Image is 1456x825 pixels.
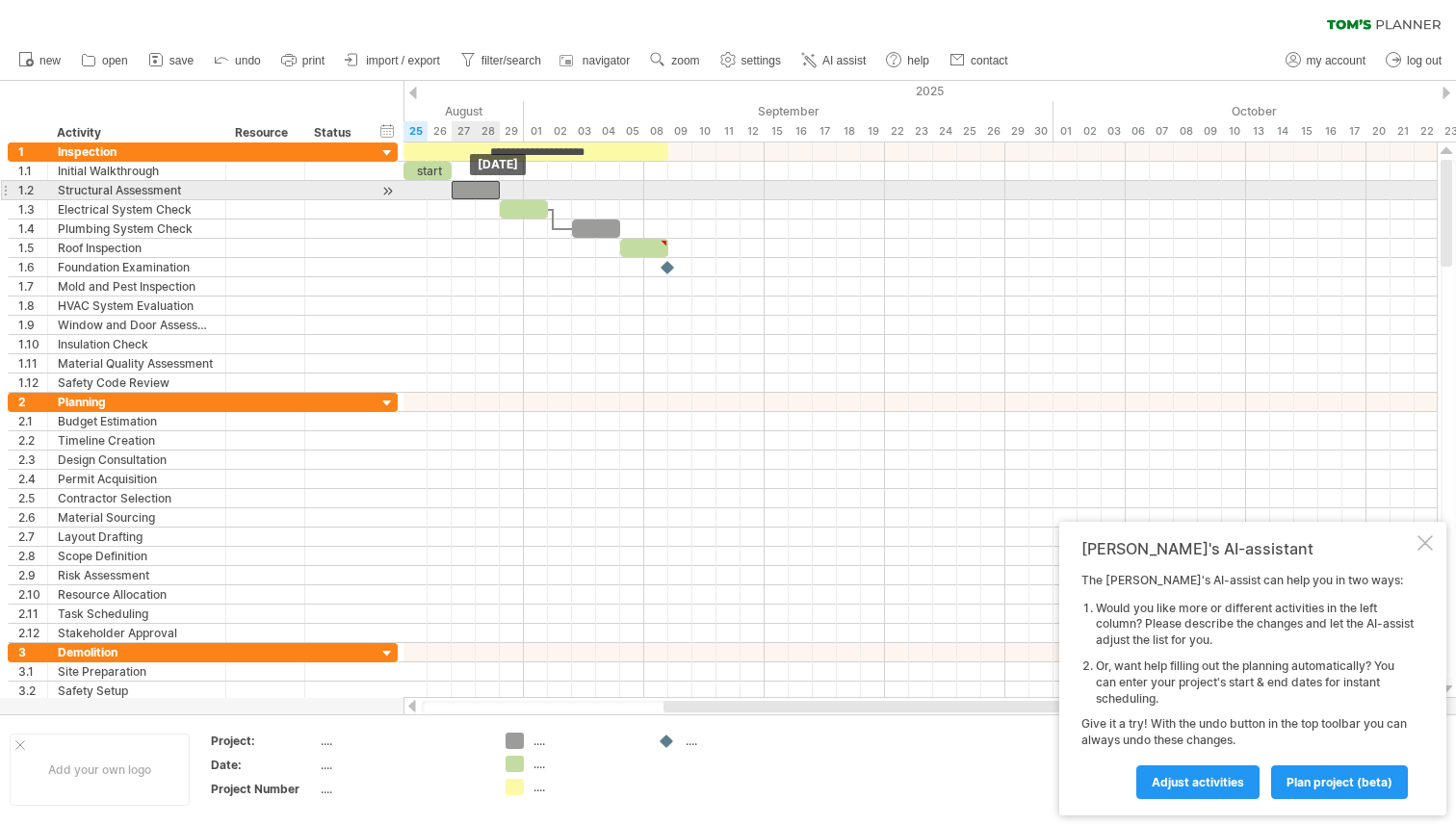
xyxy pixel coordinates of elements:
[533,733,638,749] div: ....
[583,54,630,67] span: navigator
[58,296,216,315] div: HVAC System Evaluation
[58,605,216,623] div: Task Scheduling
[58,219,216,238] div: Plumbing System Check
[58,662,216,681] div: Site Preparation
[58,624,216,642] div: Stakeholder Approval
[143,48,199,73] a: save
[235,54,261,67] span: undo
[314,123,356,142] div: Status
[58,162,216,180] div: Initial Walkthrough
[58,393,216,411] div: Planning
[18,508,47,527] div: 2.6
[1307,54,1365,67] span: my account
[58,316,216,334] div: Window and Door Assessment
[403,162,452,180] div: start
[321,733,482,749] div: ....
[837,121,861,142] div: Thursday, 18 September 2025
[1078,121,1102,142] div: Thursday, 2 October 2025
[58,528,216,546] div: Layout Drafting
[58,451,216,469] div: Design Consultation
[1294,121,1318,142] div: Wednesday, 15 October 2025
[1198,121,1222,142] div: Thursday, 9 October 2025
[18,528,47,546] div: 2.7
[533,779,638,795] div: ....
[76,48,134,73] a: open
[58,181,216,199] div: Structural Assessment
[18,296,47,315] div: 1.8
[533,756,638,772] div: ....
[455,48,547,73] a: filter/search
[209,48,267,73] a: undo
[18,200,47,219] div: 1.3
[1152,775,1244,789] span: Adjust activities
[909,121,933,142] div: Tuesday, 23 September 2025
[1150,121,1174,142] div: Tuesday, 7 October 2025
[18,662,47,681] div: 3.1
[58,412,216,430] div: Budget Estimation
[18,547,47,565] div: 2.8
[741,121,765,142] div: Friday, 12 September 2025
[789,121,813,142] div: Tuesday, 16 September 2025
[715,48,787,73] a: settings
[10,734,190,806] div: Add your own logo
[58,374,216,392] div: Safety Code Review
[211,781,317,797] div: Project Number
[1342,121,1366,142] div: Friday, 17 October 2025
[500,121,524,142] div: Friday, 29 August 2025
[1246,121,1270,142] div: Monday, 13 October 2025
[18,624,47,642] div: 2.12
[428,121,452,142] div: Tuesday, 26 August 2025
[102,54,128,67] span: open
[211,757,317,773] div: Date:
[1271,765,1408,799] a: plan project (beta)
[235,123,294,142] div: Resource
[671,54,699,67] span: zoom
[18,354,47,373] div: 1.11
[58,566,216,584] div: Risk Assessment
[907,54,929,67] span: help
[321,781,482,797] div: ....
[276,48,330,73] a: print
[58,335,216,353] div: Insulation Check
[321,757,482,773] div: ....
[813,121,837,142] div: Wednesday, 17 September 2025
[39,54,61,67] span: new
[340,48,446,73] a: import / export
[1318,121,1342,142] div: Thursday, 16 October 2025
[572,121,596,142] div: Wednesday, 3 September 2025
[1126,121,1150,142] div: Monday, 6 October 2025
[1287,775,1392,789] span: plan project (beta)
[524,101,1053,121] div: September 2025
[957,121,981,142] div: Thursday, 25 September 2025
[971,54,1008,67] span: contact
[476,121,500,142] div: Thursday, 28 August 2025
[58,142,216,161] div: Inspection
[861,121,885,142] div: Friday, 19 September 2025
[765,121,789,142] div: Monday, 15 September 2025
[881,48,935,73] a: help
[1053,121,1078,142] div: Wednesday, 1 October 2025
[18,239,47,257] div: 1.5
[58,508,216,527] div: Material Sourcing
[58,682,216,700] div: Safety Setup
[211,733,317,749] div: Project:
[716,121,741,142] div: Thursday, 11 September 2025
[620,121,644,142] div: Friday, 5 September 2025
[1136,765,1260,799] a: Adjust activities
[548,121,572,142] div: Tuesday, 2 September 2025
[1222,121,1246,142] div: Friday, 10 October 2025
[452,121,476,142] div: Wednesday, 27 August 2025
[1407,54,1442,67] span: log out
[302,54,325,67] span: print
[18,643,47,661] div: 3
[18,451,47,469] div: 2.3
[58,354,216,373] div: Material Quality Assessment
[18,489,47,507] div: 2.5
[58,431,216,450] div: Timeline Creation
[885,121,909,142] div: Monday, 22 September 2025
[741,54,781,67] span: settings
[1281,48,1371,73] a: my account
[481,54,541,67] span: filter/search
[645,48,705,73] a: zoom
[58,200,216,219] div: Electrical System Check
